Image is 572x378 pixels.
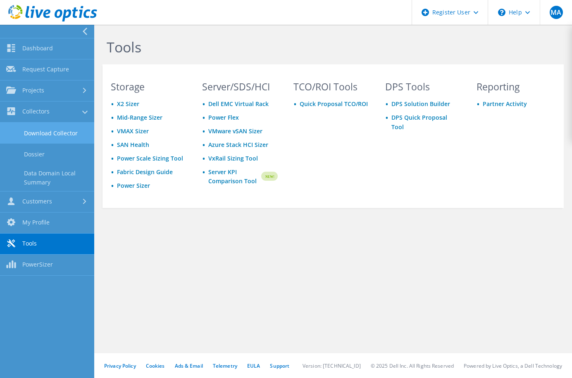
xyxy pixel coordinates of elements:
[117,182,150,189] a: Power Sizer
[270,362,289,369] a: Support
[175,362,203,369] a: Ads & Email
[303,362,361,369] li: Version: [TECHNICAL_ID]
[464,362,562,369] li: Powered by Live Optics, a Dell Technology
[208,113,239,121] a: Power Flex
[117,154,183,162] a: Power Scale Sizing Tool
[483,100,527,108] a: Partner Activity
[247,362,260,369] a: EULA
[117,168,173,176] a: Fabric Design Guide
[107,38,555,56] h1: Tools
[111,82,186,91] h3: Storage
[371,362,454,369] li: © 2025 Dell Inc. All Rights Reserved
[385,82,461,91] h3: DPS Tools
[550,6,563,19] span: MA
[213,362,237,369] a: Telemetry
[293,82,369,91] h3: TCO/ROI Tools
[498,9,505,16] svg: \n
[117,127,149,135] a: VMAX Sizer
[117,141,149,149] a: SAN Health
[391,113,447,131] a: DPS Quick Proposal Tool
[117,113,162,121] a: Mid-Range Sizer
[391,100,450,108] a: DPS Solution Builder
[208,141,268,149] a: Azure Stack HCI Sizer
[208,127,262,135] a: VMware vSAN Sizer
[104,362,136,369] a: Privacy Policy
[117,100,139,108] a: X2 Sizer
[260,167,278,186] img: new-badge.svg
[202,82,278,91] h3: Server/SDS/HCI
[146,362,165,369] a: Cookies
[208,154,258,162] a: VxRail Sizing Tool
[208,100,269,108] a: Dell EMC Virtual Rack
[208,168,260,186] a: Server KPI Comparison Tool
[477,82,552,91] h3: Reporting
[300,100,368,108] a: Quick Proposal TCO/ROI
